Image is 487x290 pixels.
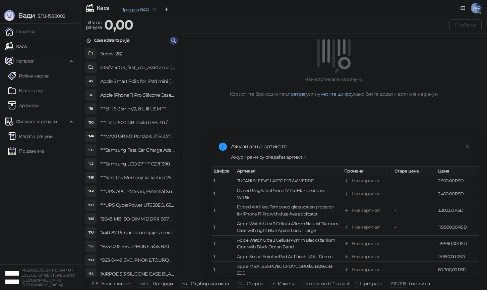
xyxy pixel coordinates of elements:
div: Претрага [360,279,382,288]
td: 1 [211,186,234,202]
button: Плаћање [449,19,482,30]
span: close [465,144,470,149]
div: AI [85,90,96,100]
td: 80.700,00 RSD [435,262,479,278]
div: Унос шифре [101,279,130,288]
th: Артикал [234,166,342,176]
div: "AP [85,186,96,197]
td: 1 [211,219,234,236]
div: Нови артикал [352,253,380,260]
span: 3.11.1-f588002 [35,13,65,19]
a: По данима [8,144,44,158]
div: "5G [85,117,96,128]
div: "CU [85,200,96,210]
div: "PU [85,227,96,238]
div: "L2 [85,158,96,169]
h4: "923-0448 SVC,IPHONE,TOURQUE DRIVER KIT .65KGF- CM Šrafciger " [100,255,175,265]
div: Ажурирање артикала [231,143,471,151]
div: "MP [85,131,96,142]
h4: Apple Smart Folio for iPad mini (A17 Pro) - Sage [100,76,175,87]
h4: """EF 16-35mm/2, 8 L III USM""" [100,103,175,114]
h4: """UPS APC PM5-GR, Essential Surge Arrest,5 utic_nica""" [100,186,175,197]
span: + [272,281,275,286]
h4: """MAXTOR M3 Portable 2TB 2.5"""" crni eksterni hard disk HX-M201TCB/GM""" [100,131,175,142]
img: Artikli [8,101,16,109]
span: 0-9 [92,281,98,286]
td: - [392,236,435,252]
a: Каса [5,40,26,53]
a: ArtikliАртикли [8,99,39,112]
td: 2.400,00 RSD [435,186,479,202]
div: Нови артикал [352,224,380,231]
span: ↑/↓ [182,281,187,286]
h4: """Samsung LCD 27"""" C27F390FHUXEN""" [100,158,175,169]
strong: 0,00 [104,16,133,33]
a: Почетна [5,25,36,38]
h4: """LaCie 500 GB Rikiki USB 3.0 / Ultra Compact & Resistant aluminum / USB 3.0 / 2.5""""""" [100,117,175,128]
div: Измена [278,279,295,288]
td: 1 [211,202,234,219]
div: Нови артикал [352,191,380,197]
div: Потврди [153,279,173,288]
div: "MK [85,172,96,183]
img: Logo [4,10,15,21]
span: Бади [18,11,35,19]
span: F10 / F16 [391,281,406,286]
td: Apple Watch Ultra 3 Cellular 49mm Natural Titanium Case with Light Blue Alpine Loop - Large [234,219,342,236]
div: "S5 [85,241,96,252]
td: - [392,186,435,202]
a: унесите шифру [318,91,354,97]
td: 3.300,00 RSD [435,202,479,219]
td: 1 [211,262,234,278]
div: Нови артикал [352,240,380,247]
th: Цена [435,166,479,176]
span: ⌫ [238,281,243,286]
th: Стара цена [392,166,435,176]
a: Издати рачуни [8,130,53,143]
td: 1 [211,252,234,262]
a: Close [464,143,471,150]
td: - [392,176,435,186]
h4: """SanDisk Memorijska kartica 256GB microSDXC sa SD adapterom SDSQXA1-256G-GN6MA - Extreme PLUS, ... [100,172,175,183]
div: AS [85,76,96,87]
h4: """Samsung Fast Car Charge Adapter, brzi auto punja_, boja crna""" [100,145,175,155]
div: Каса [97,5,109,11]
td: Apple MBA 13.3 SPG/8C CPU/7C GPU/8GB/256GB-ZEE [234,262,342,278]
h4: """UPS CyberPower UT650EG, 650VA/360W , line-int., s_uko, desktop""" [100,200,175,210]
div: Нема артикала на рачуну. Користите бар код читач, или како бисте додали артикле на рачун. [189,76,479,98]
td: 119.990,00 RSD [435,219,479,236]
span: Фискални рачуни [16,115,57,128]
button: remove [150,7,159,12]
td: - [392,252,435,262]
span: enter [139,281,149,286]
div: Сторно [247,279,263,288]
td: Dviced MagSafe iPhone 17 Pro Max clear case - White [234,186,342,202]
div: "SD [85,255,96,265]
div: Нови артикал [352,207,380,214]
span: f [356,281,357,286]
h4: "923-0315 SVC,IPHONE 5/5S BATTERY REMOVAL TRAY Držač za iPhone sa kojim se otvara display [100,241,175,252]
span: WP [471,3,482,13]
span: ⌘ command / ⌃ control [304,281,349,286]
td: - [392,219,435,236]
td: 13.690,00 RSD [435,252,479,262]
h4: "2048 MB, SO-DIMM DDRII, 667 MHz, Napajanje 1,8 0,1 V, Latencija CL5" [100,213,175,224]
h4: "440-87 Punjac za uredjaje sa micro USB portom 4/1, Stand." [100,227,175,238]
td: Apple Watch Ultra 3 Cellular 49mm Black Titanium Case with Black Ocean Band [234,236,342,252]
span: info-circle [219,143,227,151]
td: 2.900,00 RSD [435,176,479,186]
div: "FC [85,145,96,155]
div: Готовина [409,279,430,288]
button: Add tab [160,3,173,16]
small: PREDUZEĆE ZA TRGOVINU I USLUGE ISTYLE STORES DOO [GEOGRAPHIC_DATA] ([GEOGRAPHIC_DATA]) [21,268,75,287]
td: 1 [211,236,234,252]
td: 1 [211,176,234,186]
div: "3S [85,269,96,279]
th: Промена [342,166,392,176]
div: Нови артикал [352,178,380,184]
div: Нови артикал [352,267,380,273]
td: Dviced AntiHeat Tempered glass screen protector for iPhone 17 Pro with dust-free applicator [234,202,342,219]
th: Шифра [211,166,234,176]
a: Робне марке [8,69,49,83]
td: TUCANI SLEEVE LAPTOP 13"/14" VERDE [234,176,342,186]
